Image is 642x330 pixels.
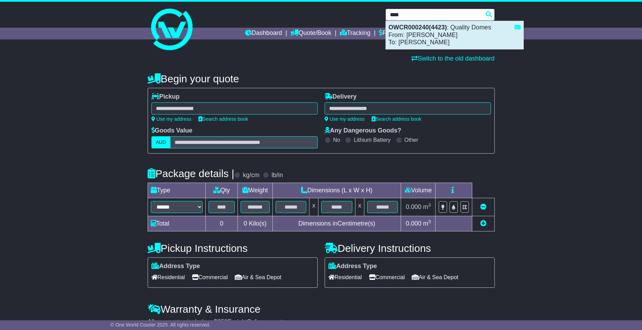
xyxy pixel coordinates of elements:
[355,198,364,216] td: x
[401,183,436,198] td: Volume
[386,21,523,49] div: : Quality Domes From: [PERSON_NAME] To: [PERSON_NAME]
[272,216,401,231] td: Dimensions in Centimetre(s)
[198,116,248,122] a: Search address book
[354,137,391,143] label: Lithium Battery
[206,216,238,231] td: 0
[406,220,421,227] span: 0.000
[148,168,234,179] h4: Package details |
[372,116,421,122] a: Search address book
[404,137,418,143] label: Other
[480,220,486,227] a: Add new item
[151,127,193,135] label: Goods Value
[151,136,171,148] label: AUD
[325,127,401,135] label: Any Dangerous Goods?
[411,55,494,62] a: Switch to the old dashboard
[238,216,272,231] td: Kilo(s)
[389,24,447,31] strong: OWCR000240(4423)
[379,28,410,39] a: Financials
[206,183,238,198] td: Qty
[423,220,431,227] span: m
[148,318,495,326] div: All our quotes include a $ FreightSafe warranty.
[244,220,247,227] span: 0
[148,303,495,315] h4: Warranty & Insurance
[151,93,180,101] label: Pickup
[148,242,318,254] h4: Pickup Instructions
[271,172,283,179] label: lb/in
[111,322,211,328] span: © One World Courier 2025. All rights reserved.
[245,28,282,39] a: Dashboard
[412,272,458,283] span: Air & Sea Depot
[369,272,405,283] span: Commercial
[428,219,431,224] sup: 3
[309,198,318,216] td: x
[423,203,431,210] span: m
[428,202,431,208] sup: 3
[325,93,357,101] label: Delivery
[151,116,192,122] a: Use my address
[272,183,401,198] td: Dimensions (L x W x H)
[243,172,259,179] label: kg/cm
[148,183,206,198] td: Type
[325,242,495,254] h4: Delivery Instructions
[151,272,185,283] span: Residential
[238,183,272,198] td: Weight
[192,272,228,283] span: Commercial
[148,73,495,84] h4: Begin your quote
[328,263,377,270] label: Address Type
[290,28,331,39] a: Quote/Book
[235,272,281,283] span: Air & Sea Depot
[328,272,362,283] span: Residential
[325,116,365,122] a: Use my address
[148,216,206,231] td: Total
[333,137,340,143] label: No
[340,28,370,39] a: Tracking
[480,203,486,210] a: Remove this item
[406,203,421,210] span: 0.000
[151,263,200,270] label: Address Type
[217,318,228,325] span: 250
